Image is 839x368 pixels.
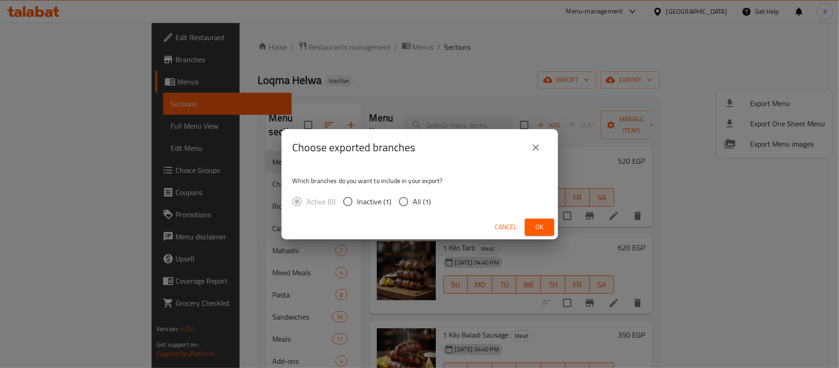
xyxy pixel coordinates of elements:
[492,219,521,236] button: Cancel
[358,196,392,207] span: Inactive (1)
[525,137,547,159] button: close
[413,196,431,207] span: All (1)
[532,221,547,233] span: Ok
[525,219,554,236] button: Ok
[293,140,416,155] h2: Choose exported branches
[495,221,517,233] span: Cancel
[307,196,336,207] span: Active (0)
[293,176,547,185] p: Which branches do you want to include in your export?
